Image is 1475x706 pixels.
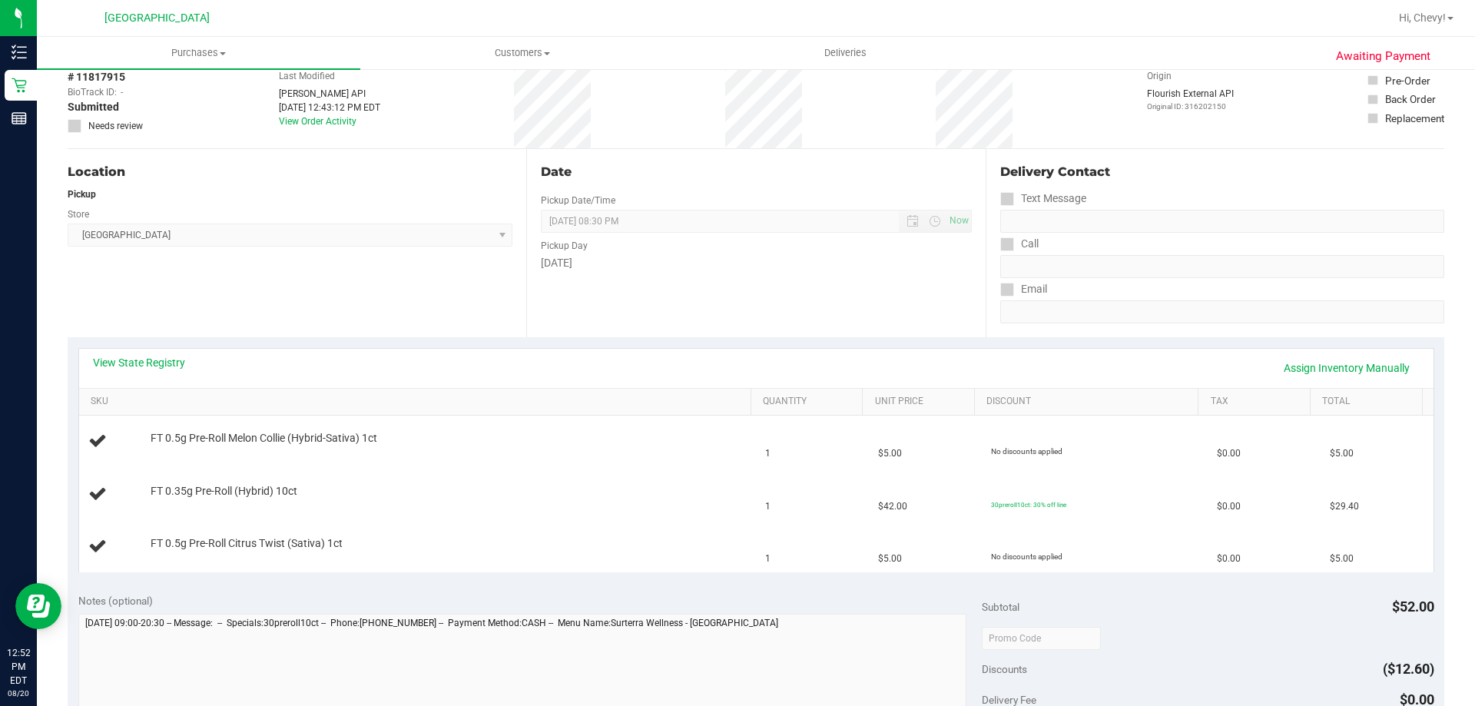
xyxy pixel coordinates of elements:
[88,119,143,133] span: Needs review
[279,116,356,127] a: View Order Activity
[1000,210,1444,233] input: Format: (999) 999-9999
[991,447,1062,456] span: No discounts applied
[1147,101,1234,112] p: Original ID: 316202150
[1330,499,1359,514] span: $29.40
[1000,233,1039,255] label: Call
[151,484,297,499] span: FT 0.35g Pre-Roll (Hybrid) 10ct
[7,688,30,699] p: 08/20
[1385,73,1430,88] div: Pre-Order
[875,396,969,408] a: Unit Price
[1330,446,1354,461] span: $5.00
[1147,87,1234,112] div: Flourish External API
[541,255,971,271] div: [DATE]
[878,552,902,566] span: $5.00
[93,355,185,370] a: View State Registry
[7,646,30,688] p: 12:52 PM EDT
[765,446,771,461] span: 1
[1217,552,1241,566] span: $0.00
[104,12,210,25] span: [GEOGRAPHIC_DATA]
[804,46,887,60] span: Deliveries
[1385,91,1436,107] div: Back Order
[982,655,1027,683] span: Discounts
[541,194,615,207] label: Pickup Date/Time
[12,111,27,126] inline-svg: Reports
[361,46,683,60] span: Customers
[12,78,27,93] inline-svg: Retail
[151,536,343,551] span: FT 0.5g Pre-Roll Citrus Twist (Sativa) 1ct
[1211,396,1304,408] a: Tax
[763,396,857,408] a: Quantity
[982,601,1019,613] span: Subtotal
[541,163,971,181] div: Date
[68,69,125,85] span: # 11817915
[1383,661,1434,677] span: ($12.60)
[1147,69,1172,83] label: Origin
[1399,12,1446,24] span: Hi, Chevy!
[1217,499,1241,514] span: $0.00
[982,627,1101,650] input: Promo Code
[68,163,512,181] div: Location
[78,595,153,607] span: Notes (optional)
[878,499,907,514] span: $42.00
[279,87,380,101] div: [PERSON_NAME] API
[1274,355,1420,381] a: Assign Inventory Manually
[765,552,771,566] span: 1
[1000,187,1086,210] label: Text Message
[986,396,1192,408] a: Discount
[1336,48,1430,65] span: Awaiting Payment
[1217,446,1241,461] span: $0.00
[360,37,684,69] a: Customers
[91,396,744,408] a: SKU
[68,207,89,221] label: Store
[151,431,377,446] span: FT 0.5g Pre-Roll Melon Collie (Hybrid-Sativa) 1ct
[1330,552,1354,566] span: $5.00
[1000,278,1047,300] label: Email
[15,583,61,629] iframe: Resource center
[37,37,360,69] a: Purchases
[279,101,380,114] div: [DATE] 12:43:12 PM EDT
[765,499,771,514] span: 1
[541,239,588,253] label: Pickup Day
[982,694,1036,706] span: Delivery Fee
[12,45,27,60] inline-svg: Inventory
[121,85,123,99] span: -
[1000,163,1444,181] div: Delivery Contact
[1385,111,1444,126] div: Replacement
[991,552,1062,561] span: No discounts applied
[1392,598,1434,615] span: $52.00
[991,501,1066,509] span: 30preroll10ct: 30% off line
[1322,396,1416,408] a: Total
[68,99,119,115] span: Submitted
[279,69,335,83] label: Last Modified
[878,446,902,461] span: $5.00
[684,37,1007,69] a: Deliveries
[68,85,117,99] span: BioTrack ID:
[1000,255,1444,278] input: Format: (999) 999-9999
[37,46,360,60] span: Purchases
[68,189,96,200] strong: Pickup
